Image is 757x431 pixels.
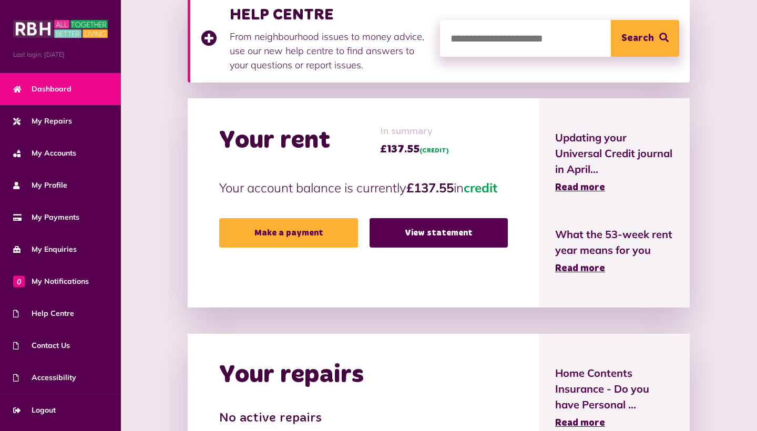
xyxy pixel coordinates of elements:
span: My Repairs [13,116,72,127]
p: From neighbourhood issues to money advice, use our new help centre to find answers to your questi... [230,29,429,72]
span: What the 53-week rent year means for you [555,227,674,258]
button: Search [611,20,679,57]
span: Help Centre [13,308,74,319]
span: My Enquiries [13,244,77,255]
a: What the 53-week rent year means for you Read more [555,227,674,276]
a: Home Contents Insurance - Do you have Personal ... Read more [555,365,674,430]
span: My Notifications [13,276,89,287]
span: Dashboard [13,84,71,95]
span: My Profile [13,180,67,191]
span: Read more [555,418,605,428]
span: (CREDIT) [420,148,449,154]
strong: £137.55 [406,180,454,196]
span: 0 [13,275,25,287]
h2: Your repairs [219,360,364,391]
span: Home Contents Insurance - Do you have Personal ... [555,365,674,413]
span: Updating your Universal Credit journal in April... [555,130,674,177]
span: My Accounts [13,148,76,159]
span: Contact Us [13,340,70,351]
span: Logout [13,405,56,416]
h2: Your rent [219,126,330,156]
span: credit [464,180,497,196]
a: Updating your Universal Credit journal in April... Read more [555,130,674,195]
span: Last login: [DATE] [13,50,108,59]
span: Search [621,20,654,57]
span: Accessibility [13,372,76,383]
a: Make a payment [219,218,357,248]
span: £137.55 [380,141,449,157]
h3: No active repairs [219,411,507,426]
span: In summary [380,125,449,139]
img: MyRBH [13,18,108,39]
a: View statement [370,218,508,248]
h3: HELP CENTRE [230,5,429,24]
span: Read more [555,183,605,192]
span: Read more [555,264,605,273]
span: My Payments [13,212,79,223]
p: Your account balance is currently in [219,178,507,197]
